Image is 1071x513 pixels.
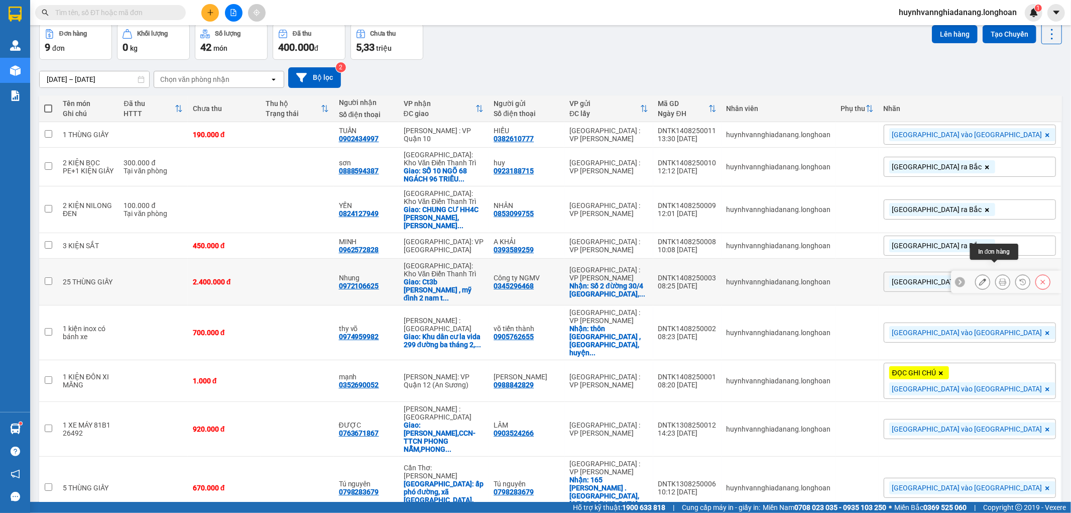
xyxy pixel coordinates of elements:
[40,71,149,87] input: Select a date range.
[200,41,211,53] span: 42
[376,44,392,52] span: triệu
[404,373,484,389] div: [PERSON_NAME]: VP Quận 12 (An Sương)
[494,210,534,218] div: 0853099755
[573,502,665,513] span: Hỗ trợ kỹ thuật:
[339,238,394,246] div: MINH
[975,274,990,289] div: Sửa đơn hàng
[494,201,559,210] div: NHÂN
[124,110,174,118] div: HTTT
[339,381,379,389] div: 0352690052
[4,69,63,78] span: 12:12:41 [DATE]
[494,381,534,389] div: 0988842829
[569,309,648,325] div: [GEOGRAPHIC_DATA] : VP [PERSON_NAME]
[494,274,559,282] div: Công ty NGMV
[884,105,1056,113] div: Nhãn
[404,206,484,230] div: Giao: CHUNG CƯ HH4C LINH ĐÀM,HOÀNG LIỆT,HOÀNG MAI,HÀ NỘI
[404,278,484,302] div: Giao: Ct3b nguyễn cơ thạch , mỹ đình 2 nam từ liêm hà nội
[727,131,831,139] div: huynhvannghiadanang.longhoan
[1015,504,1022,511] span: copyright
[63,484,114,492] div: 5 THÙNG GIẤY
[494,480,559,488] div: Tú nguyên
[63,110,114,118] div: Ghi chú
[19,422,22,425] sup: 1
[658,333,717,341] div: 08:23 [DATE]
[339,210,379,218] div: 0824127949
[314,44,318,52] span: đ
[339,159,394,167] div: sơn
[569,201,648,218] div: [GEOGRAPHIC_DATA] : VP [PERSON_NAME]
[193,329,256,337] div: 700.000 đ
[193,131,256,139] div: 190.000 đ
[658,99,708,108] div: Mã GD
[658,373,717,381] div: DNTK1408250001
[39,24,112,60] button: Đơn hàng9đơn
[404,405,484,421] div: [PERSON_NAME] : [GEOGRAPHIC_DATA]
[10,424,21,434] img: warehouse-icon
[404,110,476,118] div: ĐC giao
[350,24,423,60] button: Chưa thu5,33 triệu
[160,74,229,84] div: Chọn văn phòng nhận
[457,222,463,230] span: ...
[763,502,886,513] span: Miền Nam
[569,159,648,175] div: [GEOGRAPHIC_DATA] : VP [PERSON_NAME]
[494,421,559,429] div: LÂM
[494,159,559,167] div: huy
[1035,5,1042,12] sup: 1
[494,99,559,108] div: Người gửi
[404,167,484,183] div: Giao: SỐ 10 NGÕ 68 NGÁCH 96 TRIỀU KHÚC,THANH TRÌ,HÀ NỘI
[404,262,484,278] div: [GEOGRAPHIC_DATA]: Kho Văn Điển Thanh Trì
[1052,8,1061,17] span: caret-down
[42,9,49,16] span: search
[339,127,394,135] div: TUẤN
[682,502,760,513] span: Cung cấp máy in - giấy in:
[892,277,982,286] span: [GEOGRAPHIC_DATA] ra Bắc
[889,505,892,509] span: ⚪️
[658,480,717,488] div: DNTK1308250006
[293,30,311,37] div: Đã thu
[124,159,182,167] div: 300.000 đ
[11,469,20,479] span: notification
[932,25,978,43] button: Lên hàng
[371,30,396,37] div: Chưa thu
[9,7,22,22] img: logo-vxr
[727,425,831,433] div: huynhvannghiadanang.longhoan
[658,167,717,175] div: 12:12 [DATE]
[494,127,559,135] div: HIẾU
[124,99,174,108] div: Đã thu
[494,238,559,246] div: A KHẢI
[569,99,640,108] div: VP gửi
[339,135,379,143] div: 0902434997
[892,384,1042,393] span: [GEOGRAPHIC_DATA] vào [GEOGRAPHIC_DATA]
[339,325,394,333] div: thy võ
[117,24,190,60] button: Khối lượng0kg
[727,278,831,286] div: huynhvannghiadanang.longhoan
[11,492,20,501] span: message
[494,333,534,341] div: 0905762655
[63,159,114,175] div: 2 KIỆN BỌC PE+1 KIỆN GIẤY
[339,480,394,488] div: Tú nguyên
[248,4,266,22] button: aim
[339,167,379,175] div: 0888594387
[727,377,831,385] div: huynhvannghiadanang.longhoan
[4,22,76,39] span: [PHONE_NUMBER]
[273,24,345,60] button: Đã thu400.000đ
[658,135,717,143] div: 13:30 [DATE]
[339,274,394,282] div: Nhung
[475,341,481,349] span: ...
[404,480,484,512] div: Giao: ấp phó đường, xã tân phước hưng, huyện phụng hiệp, tỉnh hậu giang (đối diện cửa hàng vật tư...
[225,4,243,22] button: file-add
[892,483,1042,492] span: [GEOGRAPHIC_DATA] vào [GEOGRAPHIC_DATA]
[836,95,879,122] th: Toggle SortBy
[622,503,665,511] strong: 1900 633 818
[727,242,831,250] div: huynhvannghiadanang.longhoan
[10,90,21,101] img: solution-icon
[79,22,200,40] span: CÔNG TY TNHH CHUYỂN PHÁT NHANH BẢO AN
[494,429,534,437] div: 0903524266
[404,189,484,206] div: [GEOGRAPHIC_DATA]: Kho Văn Điển Thanh Trì
[658,282,717,290] div: 08:25 [DATE]
[124,210,182,218] div: Tại văn phòng
[253,9,260,16] span: aim
[727,329,831,337] div: huynhvannghiadanang.longhoan
[123,41,128,53] span: 0
[404,464,484,480] div: Cần Thơ: [PERSON_NAME]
